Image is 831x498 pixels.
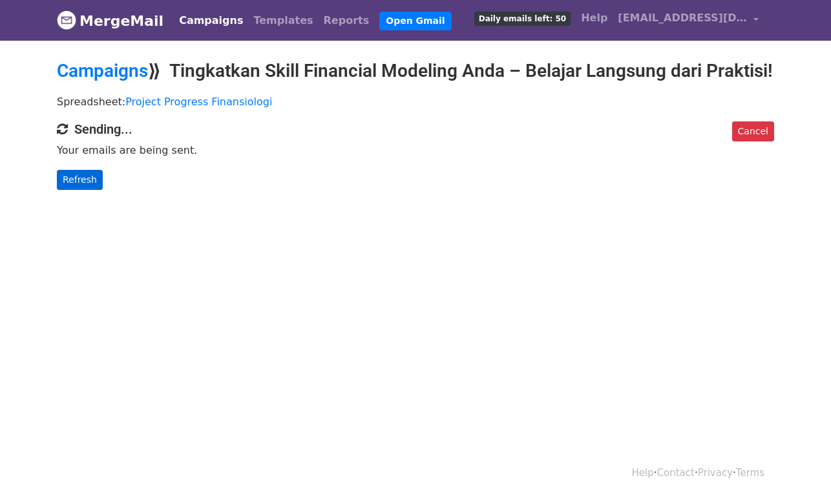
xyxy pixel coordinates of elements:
[57,60,148,81] a: Campaigns
[57,60,774,82] h2: ⟫ Tingkatkan Skill Financial Modeling Anda – Belajar Langsung dari Praktisi!
[57,170,103,190] a: Refresh
[469,5,576,31] a: Daily emails left: 50
[613,5,764,36] a: [EMAIL_ADDRESS][DOMAIN_NAME]
[474,12,571,26] span: Daily emails left: 50
[248,8,318,34] a: Templates
[174,8,248,34] a: Campaigns
[57,143,774,157] p: Your emails are being sent.
[125,96,272,108] a: Project Progress Finansiologi
[319,8,375,34] a: Reports
[57,121,774,137] h4: Sending...
[732,121,774,141] a: Cancel
[57,95,774,109] p: Spreadsheet:
[632,467,654,479] a: Help
[698,467,733,479] a: Privacy
[57,10,76,30] img: MergeMail logo
[766,436,831,498] iframe: Chat Widget
[379,12,451,30] a: Open Gmail
[618,10,747,26] span: [EMAIL_ADDRESS][DOMAIN_NAME]
[576,5,613,31] a: Help
[57,7,163,34] a: MergeMail
[736,467,764,479] a: Terms
[657,467,695,479] a: Contact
